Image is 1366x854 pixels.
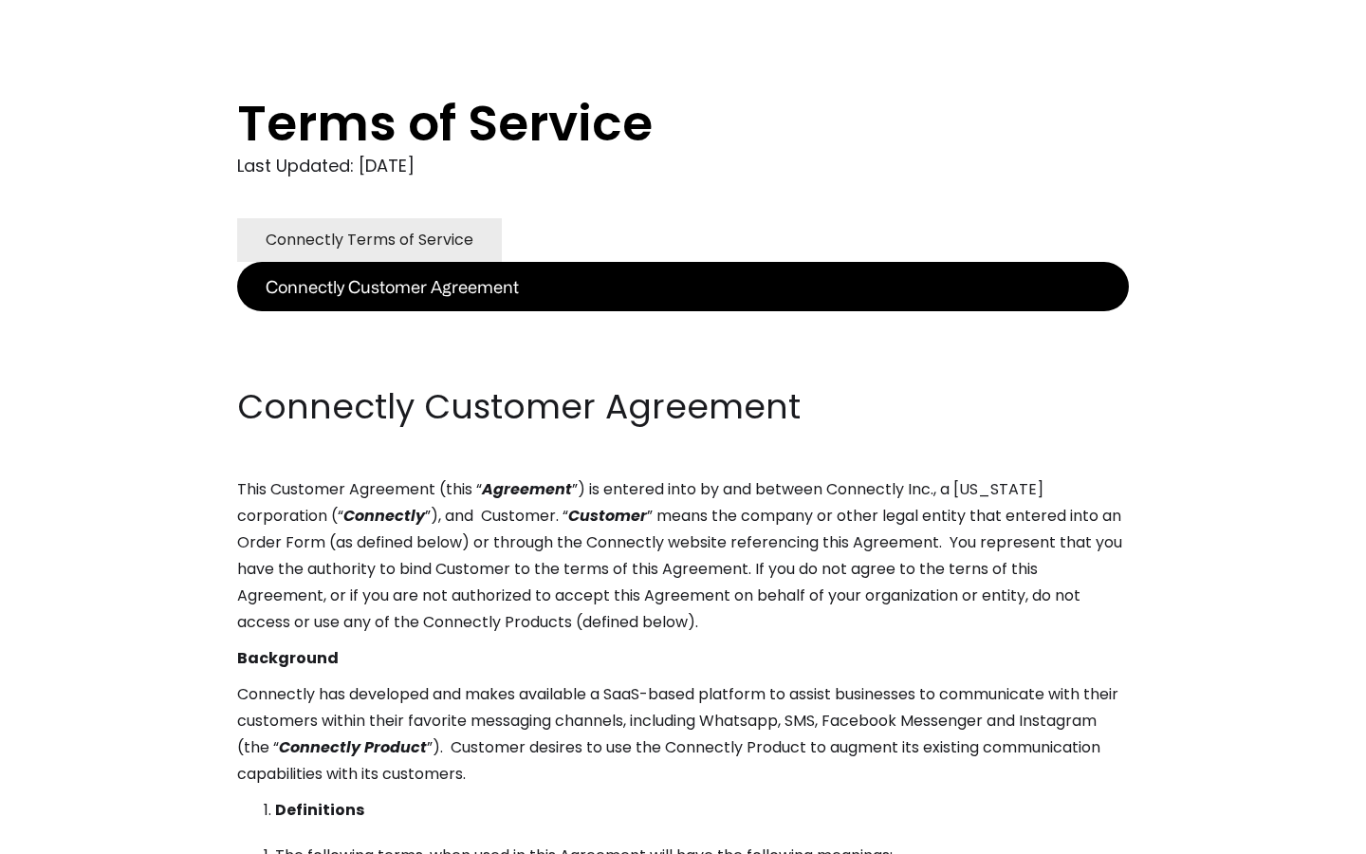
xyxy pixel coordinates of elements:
[275,799,364,821] strong: Definitions
[237,383,1129,431] h2: Connectly Customer Agreement
[237,681,1129,788] p: Connectly has developed and makes available a SaaS-based platform to assist businesses to communi...
[237,476,1129,636] p: This Customer Agreement (this “ ”) is entered into by and between Connectly Inc., a [US_STATE] co...
[237,95,1053,152] h1: Terms of Service
[237,311,1129,338] p: ‍
[19,819,114,847] aside: Language selected: English
[38,821,114,847] ul: Language list
[237,647,339,669] strong: Background
[266,227,473,253] div: Connectly Terms of Service
[237,347,1129,374] p: ‍
[237,152,1129,180] div: Last Updated: [DATE]
[343,505,425,527] em: Connectly
[279,736,427,758] em: Connectly Product
[482,478,572,500] em: Agreement
[266,273,519,300] div: Connectly Customer Agreement
[568,505,647,527] em: Customer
